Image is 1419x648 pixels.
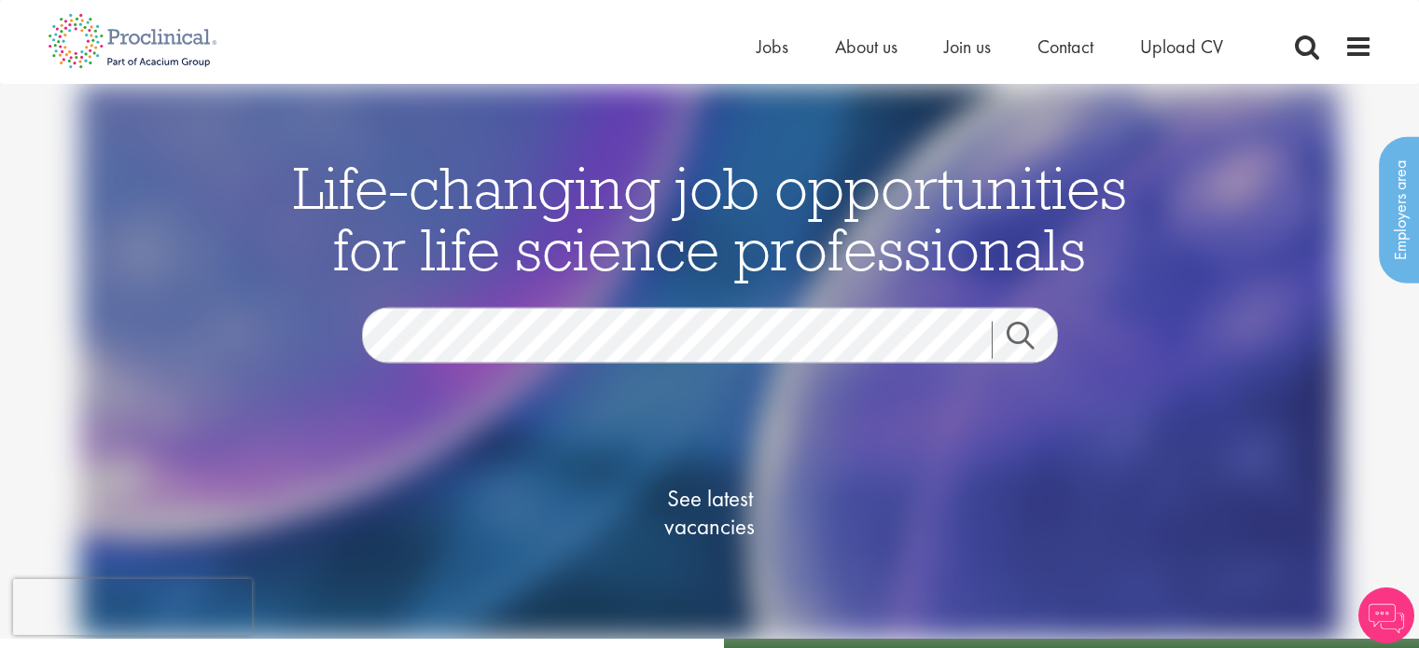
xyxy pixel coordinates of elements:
[79,84,1341,639] img: candidate home
[13,579,252,635] iframe: reCAPTCHA
[1037,34,1093,59] a: Contact
[992,322,1072,359] a: Job search submit button
[617,485,803,541] span: See latest vacancies
[293,150,1127,286] span: Life-changing job opportunities for life science professionals
[757,34,788,59] a: Jobs
[617,410,803,615] a: See latestvacancies
[1140,34,1223,59] a: Upload CV
[1358,587,1414,643] img: Chatbot
[835,34,897,59] a: About us
[944,34,991,59] a: Join us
